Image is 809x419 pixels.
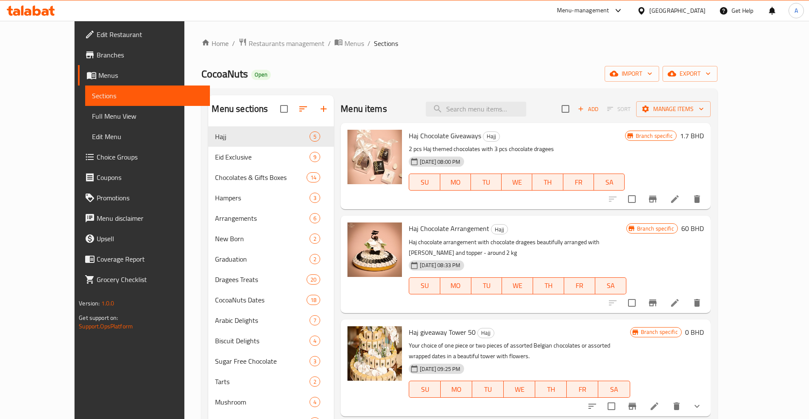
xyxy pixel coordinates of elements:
h6: 0 BHD [685,326,704,338]
div: Graduation [215,254,310,264]
div: Eid Exclusive [215,152,310,162]
span: 5 [310,133,320,141]
button: SA [598,381,630,398]
span: Add [577,104,600,114]
span: 2 [310,235,320,243]
button: MO [441,381,472,398]
div: Arabic Delights7 [208,310,334,331]
span: Open [251,71,271,78]
div: Dragees Treats20 [208,269,334,290]
button: WE [502,174,532,191]
span: Sugar Free Chocolate [215,356,310,366]
button: FR [567,381,598,398]
span: Full Menu View [92,111,203,121]
a: Branches [78,45,209,65]
a: Choice Groups [78,147,209,167]
button: TU [471,277,502,294]
span: Select section [557,100,574,118]
button: TH [533,277,564,294]
button: Add section [313,99,334,119]
span: Arrangements [215,213,310,223]
div: New Born [215,234,310,244]
span: Haj Chocolate Giveaways [409,129,481,142]
h6: 60 BHD [681,222,704,234]
a: Menus [78,65,209,86]
a: Menu disclaimer [78,208,209,228]
span: TH [536,279,561,292]
div: items [310,376,320,387]
a: Edit menu item [649,401,660,411]
span: Grocery Checklist [97,274,203,285]
button: delete [687,293,707,313]
span: import [611,68,652,79]
span: Haj Chocolate Arrangement [409,222,489,235]
span: [DATE] 08:33 PM [416,261,464,269]
span: Arabic Delights [215,315,310,325]
span: Manage items [643,104,704,114]
nav: breadcrumb [201,38,717,49]
button: MO [440,174,471,191]
span: Hajj [483,131,499,141]
div: Mushroom [215,397,310,407]
span: Sort sections [293,99,313,119]
span: Promotions [97,193,203,203]
div: Open [251,70,271,80]
span: 4 [310,398,320,406]
span: Branch specific [637,328,681,336]
div: [GEOGRAPHIC_DATA] [649,6,706,15]
a: Upsell [78,228,209,249]
span: SA [599,279,623,292]
span: 4 [310,337,320,345]
button: TU [472,381,504,398]
h2: Menu sections [212,103,268,115]
span: Hampers [215,193,310,203]
span: Menus [98,70,203,80]
div: Hajj [491,224,508,234]
span: 18 [307,296,320,304]
span: Restaurants management [249,38,324,48]
div: Dragees Treats [215,274,307,285]
p: 2 pcs Haj themed chocolates with 3 pcs chocolate dragees [409,144,625,154]
div: items [310,336,320,346]
span: Hajj [478,328,494,338]
a: Restaurants management [238,38,324,49]
span: 7 [310,316,320,325]
div: Hajj5 [208,126,334,147]
h2: Menu items [341,103,387,115]
span: Hajj [491,225,508,234]
div: items [310,315,320,325]
img: Haj giveaway Tower 50 [347,326,402,381]
li: / [367,38,370,48]
div: items [310,193,320,203]
span: 2 [310,378,320,386]
div: Graduation2 [208,249,334,269]
a: Full Menu View [85,106,209,126]
span: FR [570,383,595,396]
a: Edit Menu [85,126,209,147]
div: items [310,213,320,223]
span: TU [475,279,499,292]
span: 9 [310,153,320,161]
span: Select to update [623,294,641,312]
span: TU [476,383,500,396]
div: Chocolates & Gifts Boxes14 [208,167,334,188]
button: delete [666,396,687,416]
div: items [310,152,320,162]
button: Branch-specific-item [643,189,663,209]
img: Haj Chocolate Arrangement [347,222,402,277]
div: Chocolates & Gifts Boxes [215,172,307,182]
span: Version: [79,298,100,309]
span: A [795,6,798,15]
p: Your choice of one piece or two pieces of assorted Belgian chocolates or assorted wrapped dates i... [409,340,630,362]
button: sort-choices [582,396,602,416]
span: MO [444,383,469,396]
span: Biscuit Delights [215,336,310,346]
div: items [310,397,320,407]
span: FR [568,279,592,292]
span: 3 [310,194,320,202]
span: Get support on: [79,312,118,323]
button: SA [594,174,625,191]
span: CocoaNuts [201,64,248,83]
